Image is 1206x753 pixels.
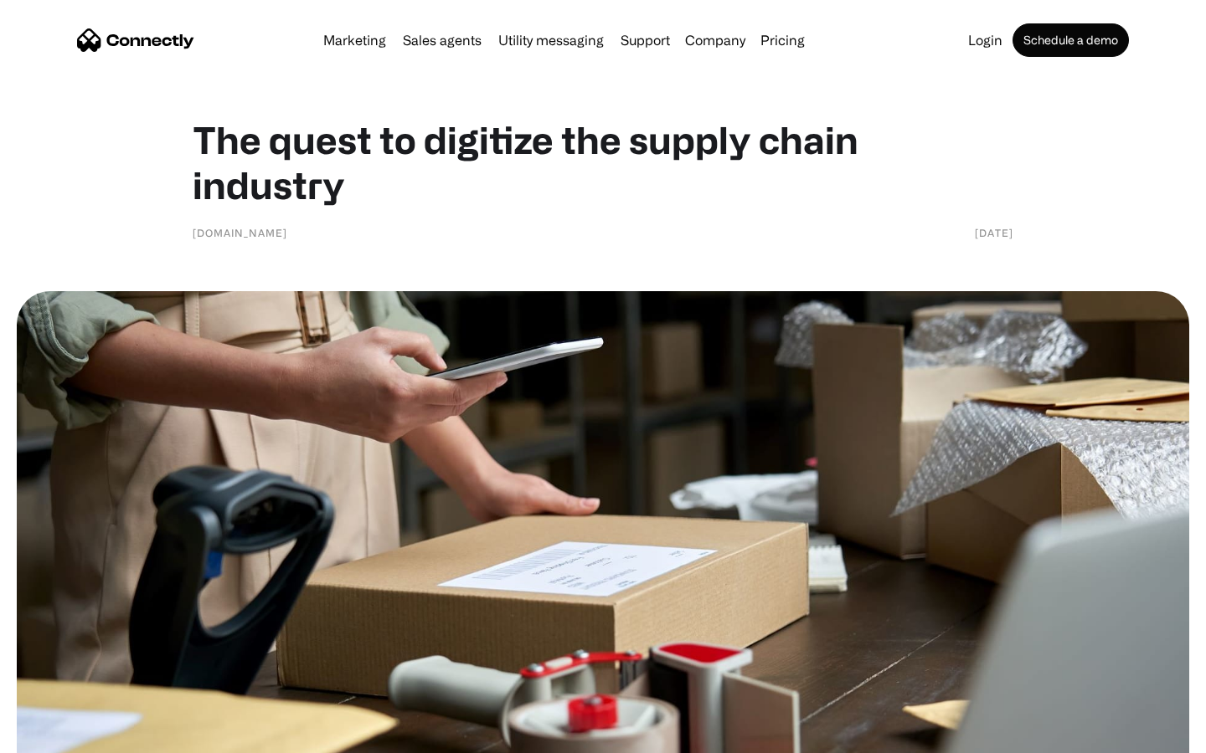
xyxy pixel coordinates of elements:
[492,33,611,47] a: Utility messaging
[396,33,488,47] a: Sales agents
[33,724,100,747] ul: Language list
[975,224,1013,241] div: [DATE]
[685,28,745,52] div: Company
[1013,23,1129,57] a: Schedule a demo
[317,33,393,47] a: Marketing
[193,224,287,241] div: [DOMAIN_NAME]
[77,28,194,53] a: home
[754,33,812,47] a: Pricing
[17,724,100,747] aside: Language selected: English
[614,33,677,47] a: Support
[193,117,1013,207] h1: The quest to digitize the supply chain industry
[680,28,750,52] div: Company
[961,33,1009,47] a: Login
